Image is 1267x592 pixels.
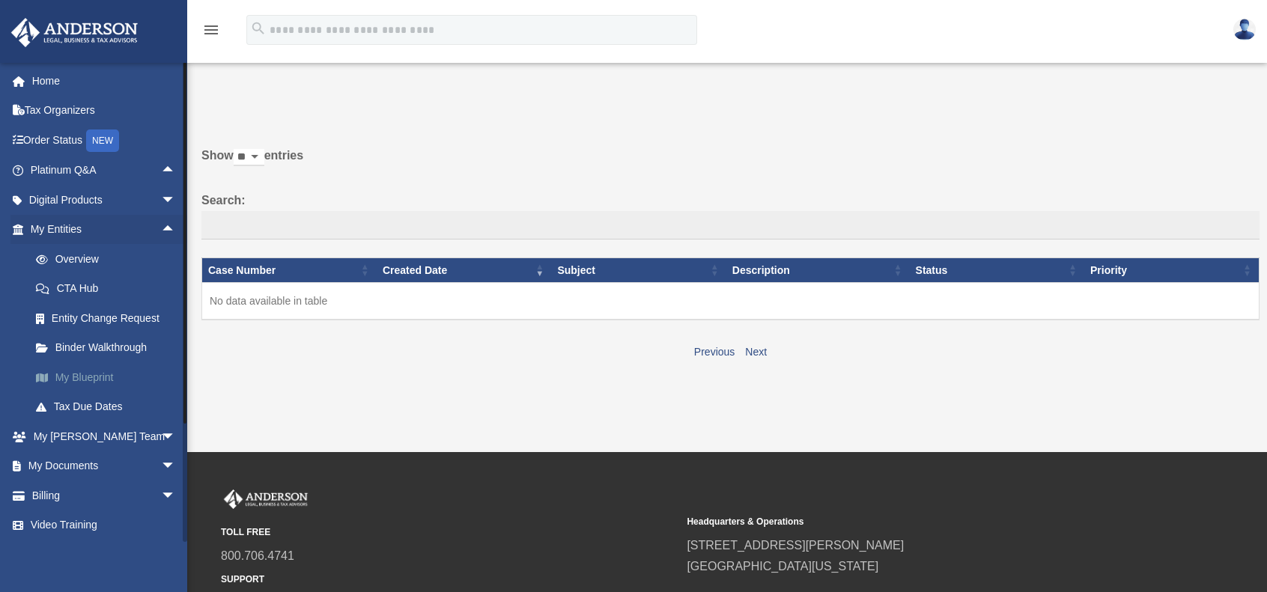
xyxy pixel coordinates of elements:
th: Subject: activate to sort column ascending [551,257,726,283]
a: Platinum Q&Aarrow_drop_up [10,156,191,186]
th: Status: activate to sort column ascending [910,257,1084,283]
small: SUPPORT [221,572,676,588]
a: My Entitiesarrow_drop_up [10,215,198,245]
th: Created Date: activate to sort column ascending [377,257,551,283]
span: arrow_drop_down [161,451,191,482]
td: No data available in table [202,283,1260,320]
a: Entity Change Request [21,303,198,333]
div: NEW [86,129,119,152]
a: Digital Productsarrow_drop_down [10,185,198,215]
img: Anderson Advisors Platinum Portal [7,18,142,47]
span: arrow_drop_up [161,156,191,186]
img: User Pic [1233,19,1256,40]
img: Anderson Advisors Platinum Portal [221,489,311,509]
i: menu [202,21,220,39]
small: TOLL FREE [221,525,676,540]
span: arrow_drop_up [161,215,191,245]
select: Showentries [234,149,264,166]
a: Order StatusNEW [10,125,198,156]
a: [STREET_ADDRESS][PERSON_NAME] [687,539,904,552]
small: Headquarters & Operations [687,514,1142,530]
a: [GEOGRAPHIC_DATA][US_STATE] [687,560,878,573]
th: Priority: activate to sort column ascending [1084,257,1260,283]
i: search [250,20,267,37]
a: Tax Due Dates [21,392,198,422]
a: Next [745,346,767,358]
span: arrow_drop_down [161,421,191,452]
a: Overview [21,244,198,274]
a: Billingarrow_drop_down [10,480,198,510]
a: Previous [694,346,735,358]
a: My Blueprint [21,362,198,392]
a: My Documentsarrow_drop_down [10,451,198,481]
input: Search: [201,211,1260,239]
span: arrow_drop_down [161,185,191,216]
a: Binder Walkthrough [21,333,198,363]
th: Description: activate to sort column ascending [726,257,910,283]
a: Video Training [10,510,198,540]
a: Home [10,66,198,96]
span: arrow_drop_down [161,480,191,511]
label: Search: [201,190,1260,239]
a: Tax Organizers [10,96,198,126]
a: menu [202,26,220,39]
a: CTA Hub [21,274,198,304]
a: 800.706.4741 [221,549,294,562]
th: Case Number: activate to sort column ascending [202,257,377,283]
a: My [PERSON_NAME] Teamarrow_drop_down [10,421,198,451]
label: Show entries [201,145,1260,181]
